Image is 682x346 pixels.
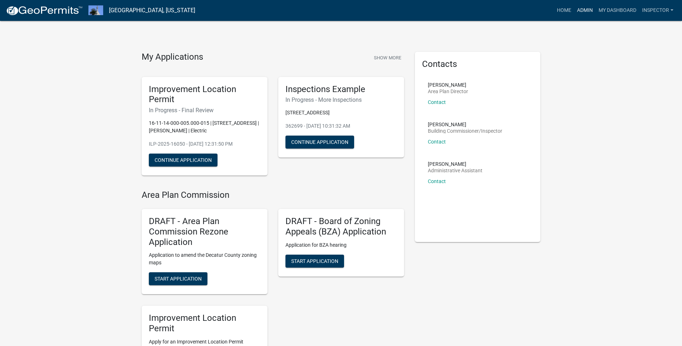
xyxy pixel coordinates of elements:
[428,161,482,167] p: [PERSON_NAME]
[422,59,534,69] h5: Contacts
[285,136,354,149] button: Continue Application
[149,338,260,346] p: Apply for an Improvement Location Permit
[149,216,260,247] h5: DRAFT - Area Plan Commission Rezone Application
[428,89,468,94] p: Area Plan Director
[149,313,260,334] h5: Improvement Location Permit
[428,139,446,145] a: Contact
[149,251,260,267] p: Application to amend the Decatur County zoning maps
[428,122,502,127] p: [PERSON_NAME]
[142,52,203,63] h4: My Applications
[149,154,218,167] button: Continue Application
[155,276,202,282] span: Start Application
[428,168,482,173] p: Administrative Assistant
[371,52,404,64] button: Show More
[428,99,446,105] a: Contact
[142,190,404,200] h4: Area Plan Commission
[428,82,468,87] p: [PERSON_NAME]
[149,272,207,285] button: Start Application
[428,178,446,184] a: Contact
[88,5,103,15] img: Decatur County, Indiana
[109,4,195,17] a: [GEOGRAPHIC_DATA], [US_STATE]
[639,4,676,17] a: Inspector
[285,255,344,268] button: Start Application
[149,140,260,148] p: ILP-2025-16050 - [DATE] 12:31:50 PM
[574,4,596,17] a: Admin
[428,128,502,133] p: Building Commissioner/Inspector
[285,84,397,95] h5: Inspections Example
[149,107,260,114] h6: In Progress - Final Review
[554,4,574,17] a: Home
[285,122,397,130] p: 362699 - [DATE] 10:31:32 AM
[596,4,639,17] a: My Dashboard
[291,258,338,264] span: Start Application
[285,96,397,103] h6: In Progress - More Inspections
[149,84,260,105] h5: Improvement Location Permit
[149,119,260,135] p: 16-11-14-000-005.000-015 | [STREET_ADDRESS] | [PERSON_NAME] | Electric
[285,241,397,249] p: Application for BZA hearing
[285,216,397,237] h5: DRAFT - Board of Zoning Appeals (BZA) Application
[285,109,397,117] p: [STREET_ADDRESS]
